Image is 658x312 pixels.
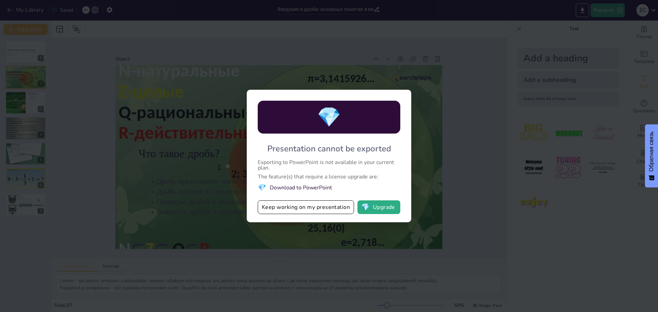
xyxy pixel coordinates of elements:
div: Presentation cannot be exported [267,143,391,154]
span: diamond [361,204,370,211]
button: diamondUpgrade [357,200,400,214]
div: Exporting to PowerPoint is not available in your current plan. [258,160,400,171]
span: diamond [317,104,341,130]
button: Обратная связь - Показать опрос [645,125,658,188]
li: Download to PowerPoint [258,183,400,192]
button: Keep working on my presentation [258,200,354,214]
span: diamond [258,183,266,192]
div: The feature(s) that require a license upgrade are: [258,174,400,179]
font: Обратная связь [648,132,654,172]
